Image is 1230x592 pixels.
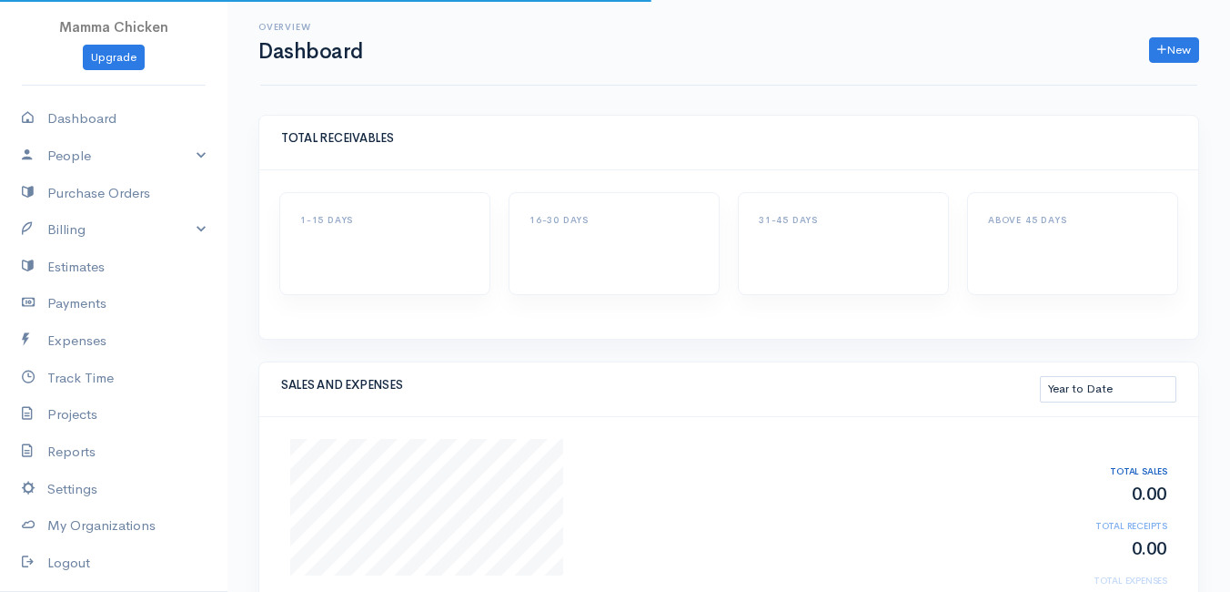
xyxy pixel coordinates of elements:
h2: 0.00 [1036,485,1167,505]
h5: SALES AND EXPENSES [281,379,1040,392]
h6: 16-30 DAYS [529,215,699,225]
h5: TOTAL RECEIVABLES [281,132,1176,145]
h2: 0.00 [1036,539,1167,559]
span: Mamma Chicken [59,18,168,36]
a: New [1149,37,1199,64]
h1: Dashboard [258,40,363,63]
h6: Overview [258,22,363,32]
h6: 31-45 DAYS [759,215,928,225]
h6: TOTAL SALES [1036,466,1167,476]
a: Upgrade [83,45,145,71]
h6: 1-15 DAYS [300,215,469,225]
h6: ABOVE 45 DAYS [988,215,1157,225]
h6: TOTAL EXPENSES [1036,576,1167,586]
h6: TOTAL RECEIPTS [1036,521,1167,531]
